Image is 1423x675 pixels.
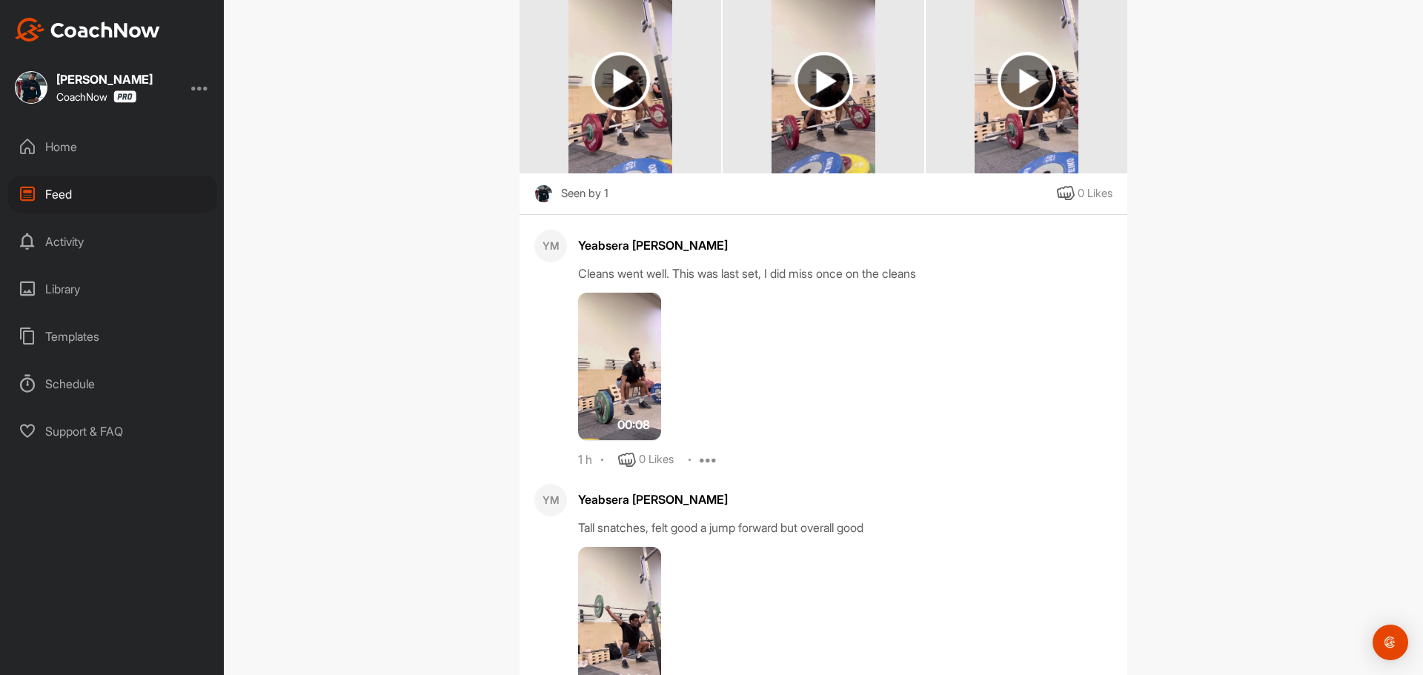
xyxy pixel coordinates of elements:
[617,416,650,433] span: 00:08
[8,318,217,355] div: Templates
[8,413,217,450] div: Support & FAQ
[56,90,136,103] div: CoachNow
[8,270,217,307] div: Library
[8,176,217,213] div: Feed
[561,184,608,203] div: Seen by 1
[1373,625,1408,660] div: Open Intercom Messenger
[15,18,160,41] img: CoachNow
[8,128,217,165] div: Home
[795,52,853,110] img: play
[578,293,661,441] img: media
[591,52,650,110] img: play
[578,236,1112,254] div: Yeabsera [PERSON_NAME]
[639,451,674,468] div: 0 Likes
[534,484,567,516] div: YM
[8,365,217,402] div: Schedule
[113,90,136,103] img: CoachNow Pro
[578,491,1112,508] div: Yeabsera [PERSON_NAME]
[56,73,153,85] div: [PERSON_NAME]
[534,230,567,262] div: YM
[15,71,47,104] img: square_95fba3cb0f8fd9ebb92306c3257eac87.jpg
[578,453,592,468] div: 1 h
[8,223,217,260] div: Activity
[534,184,553,203] img: square_95fba3cb0f8fd9ebb92306c3257eac87.jpg
[578,519,1112,536] div: Tall snatches, felt good a jump forward but overall good
[1078,185,1112,202] div: 0 Likes
[998,52,1056,110] img: play
[578,265,1112,282] div: Cleans went well. This was last set, I did miss once on the cleans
